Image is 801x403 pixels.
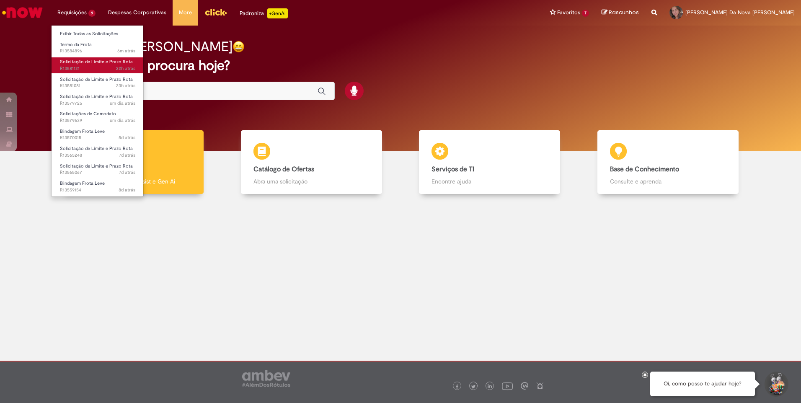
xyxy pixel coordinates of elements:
span: Solicitação de Limite e Prazo Rota [60,93,133,100]
span: Solicitação de Limite e Prazo Rota [60,163,133,169]
div: Oi, como posso te ajudar hoje? [650,372,755,396]
img: logo_footer_facebook.png [455,385,459,389]
a: Aberto R13559154 : Blindagem Frota Leve [52,179,144,194]
span: R13579639 [60,117,135,124]
h2: O que você procura hoje? [72,58,729,73]
p: Encontre ajuda [432,177,548,186]
img: logo_footer_workplace.png [521,382,528,390]
h2: Bom dia, [PERSON_NAME] [72,39,233,54]
span: 23h atrás [116,83,135,89]
span: um dia atrás [110,100,135,106]
span: R13579725 [60,100,135,107]
b: Serviços de TI [432,165,474,173]
span: 6m atrás [117,48,135,54]
img: happy-face.png [233,41,245,53]
div: Padroniza [240,8,288,18]
span: R13581081 [60,83,135,89]
span: R13581121 [60,65,135,72]
button: Iniciar Conversa de Suporte [763,372,788,397]
a: Rascunhos [602,9,639,17]
ul: Requisições [51,25,144,197]
img: logo_footer_linkedin.png [488,384,492,389]
a: Aberto R13565067 : Solicitação de Limite e Prazo Rota [52,162,144,177]
a: Aberto R13579725 : Solicitação de Limite e Prazo Rota [52,92,144,108]
a: Serviços de TI Encontre ajuda [400,130,579,194]
span: 5d atrás [119,134,135,141]
a: Aberto R13581121 : Solicitação de Limite e Prazo Rota [52,57,144,73]
span: 7d atrás [119,152,135,158]
span: R13584896 [60,48,135,54]
span: Despesas Corporativas [108,8,166,17]
a: Exibir Todas as Solicitações [52,29,144,39]
span: Favoritos [557,8,580,17]
span: 9 [88,10,96,17]
img: logo_footer_naosei.png [536,382,544,390]
a: Tirar dúvidas Tirar dúvidas com Lupi Assist e Gen Ai [44,130,222,194]
span: Solicitação de Limite e Prazo Rota [60,59,133,65]
a: Aberto R13570015 : Blindagem Frota Leve [52,127,144,142]
span: Requisições [57,8,87,17]
span: 22h atrás [116,65,135,72]
span: Rascunhos [609,8,639,16]
a: Catálogo de Ofertas Abra uma solicitação [222,130,401,194]
b: Catálogo de Ofertas [253,165,314,173]
time: 26/09/2025 11:10:10 [119,134,135,141]
span: R13559154 [60,187,135,194]
p: Consulte e aprenda [610,177,726,186]
a: Base de Conhecimento Consulte e aprenda [579,130,757,194]
span: R13570015 [60,134,135,141]
time: 23/09/2025 13:55:11 [119,187,135,193]
img: logo_footer_youtube.png [502,380,513,391]
time: 30/09/2025 08:32:20 [110,100,135,106]
time: 25/09/2025 08:16:27 [119,169,135,176]
span: Blindagem Frota Leve [60,180,105,186]
span: 7d atrás [119,169,135,176]
span: R13565248 [60,152,135,159]
span: Solicitação de Limite e Prazo Rota [60,76,133,83]
time: 30/09/2025 11:54:51 [116,83,135,89]
time: 25/09/2025 09:00:46 [119,152,135,158]
span: Termo da Frota [60,41,92,48]
a: Aberto R13584896 : Termo da Frota [52,40,144,56]
a: Aberto R13565248 : Solicitação de Limite e Prazo Rota [52,144,144,160]
span: More [179,8,192,17]
img: logo_footer_ambev_rotulo_gray.png [242,370,290,387]
a: Aberto R13581081 : Solicitação de Limite e Prazo Rota [52,75,144,90]
span: um dia atrás [110,117,135,124]
span: Solicitação de Limite e Prazo Rota [60,145,133,152]
span: [PERSON_NAME] Da Nova [PERSON_NAME] [685,9,795,16]
time: 30/09/2025 12:00:03 [116,65,135,72]
img: logo_footer_twitter.png [471,385,475,389]
img: ServiceNow [1,4,44,21]
img: click_logo_yellow_360x200.png [204,6,227,18]
span: Blindagem Frota Leve [60,128,105,134]
time: 01/10/2025 10:23:22 [117,48,135,54]
p: +GenAi [267,8,288,18]
p: Abra uma solicitação [253,177,369,186]
span: 7 [582,10,589,17]
a: Aberto R13579639 : Solicitações de Comodato [52,109,144,125]
b: Base de Conhecimento [610,165,679,173]
span: 8d atrás [119,187,135,193]
span: Solicitações de Comodato [60,111,116,117]
span: R13565067 [60,169,135,176]
time: 30/09/2025 08:09:46 [110,117,135,124]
